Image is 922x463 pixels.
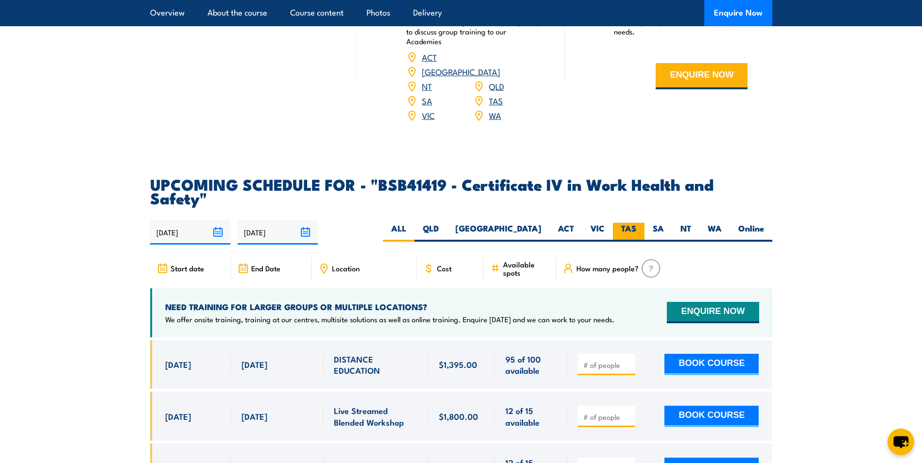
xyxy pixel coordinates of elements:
span: [DATE] [165,411,191,422]
p: We offer onsite training, training at our centres, multisite solutions as well as online training... [165,314,614,324]
label: VIC [582,223,613,242]
input: # of people [583,412,632,422]
input: To date [238,220,318,245]
span: Location [332,264,360,272]
a: ACT [422,51,437,63]
a: [GEOGRAPHIC_DATA] [422,66,500,77]
a: QLD [489,80,504,92]
span: DISTANCE EDUCATION [334,353,418,376]
button: ENQUIRE NOW [656,63,748,89]
label: NT [672,223,699,242]
span: End Date [251,264,280,272]
span: Available spots [503,260,549,277]
h4: NEED TRAINING FOR LARGER GROUPS OR MULTIPLE LOCATIONS? [165,301,614,312]
label: SA [644,223,672,242]
button: ENQUIRE NOW [667,302,759,323]
a: SA [422,95,432,106]
a: VIC [422,109,435,121]
a: TAS [489,95,503,106]
label: QLD [415,223,447,242]
span: 12 of 15 available [505,405,557,428]
label: ALL [383,223,415,242]
span: Live Streamed Blended Workshop [334,405,418,428]
label: [GEOGRAPHIC_DATA] [447,223,550,242]
p: Enquire [DATE] and we can work to your needs. [614,17,748,36]
label: Online [730,223,772,242]
label: ACT [550,223,582,242]
input: From date [150,220,230,245]
h2: UPCOMING SCHEDULE FOR - "BSB41419 - Certificate IV in Work Health and Safety" [150,177,772,204]
button: BOOK COURSE [664,406,759,427]
span: 95 of 100 available [505,353,557,376]
span: Cost [437,264,452,272]
span: $1,395.00 [439,359,477,370]
a: WA [489,109,501,121]
a: NT [422,80,432,92]
input: # of people [583,360,632,370]
span: $1,800.00 [439,411,478,422]
span: [DATE] [242,359,267,370]
label: WA [699,223,730,242]
span: [DATE] [165,359,191,370]
span: Start date [171,264,204,272]
button: chat-button [887,429,914,455]
button: BOOK COURSE [664,354,759,375]
span: How many people? [576,264,639,272]
p: Book your training now or enquire [DATE] to discuss group training to our Academies [406,17,540,46]
label: TAS [613,223,644,242]
span: [DATE] [242,411,267,422]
